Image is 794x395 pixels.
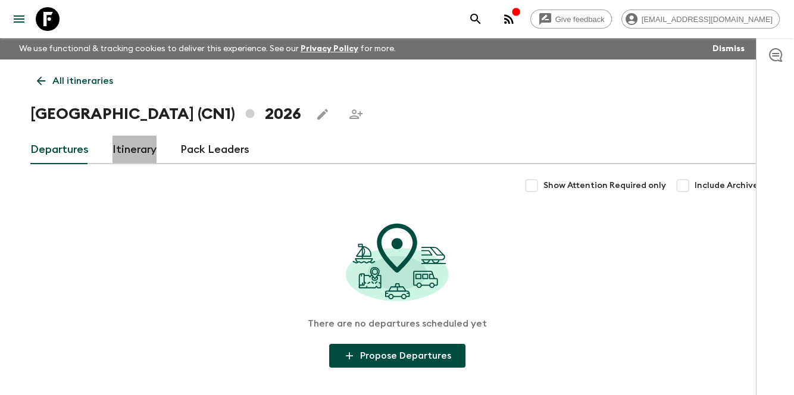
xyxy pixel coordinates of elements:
a: Give feedback [530,10,612,29]
div: [EMAIL_ADDRESS][DOMAIN_NAME] [621,10,780,29]
span: Share this itinerary [344,102,368,126]
a: Itinerary [112,136,157,164]
p: All itineraries [52,74,113,88]
button: menu [7,7,31,31]
button: search adventures [464,7,487,31]
span: Include Archived [695,180,764,192]
button: Propose Departures [329,344,465,368]
p: There are no departures scheduled yet [308,318,487,330]
span: Give feedback [549,15,611,24]
button: Dismiss [709,40,748,57]
button: Edit this itinerary [311,102,335,126]
span: Show Attention Required only [543,180,666,192]
a: Privacy Policy [301,45,358,53]
a: All itineraries [30,69,120,93]
p: We use functional & tracking cookies to deliver this experience. See our for more. [14,38,401,59]
h1: [GEOGRAPHIC_DATA] (CN1) 2026 [30,102,301,126]
a: Departures [30,136,89,164]
a: Pack Leaders [180,136,249,164]
span: [EMAIL_ADDRESS][DOMAIN_NAME] [635,15,779,24]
